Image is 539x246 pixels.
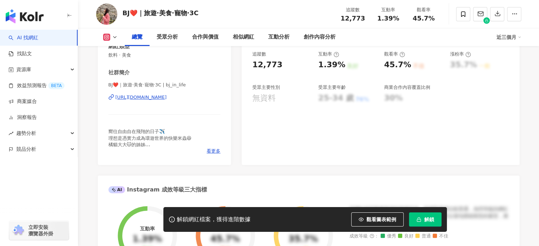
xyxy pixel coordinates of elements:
span: 資源庫 [16,62,31,78]
div: 社群簡介 [108,69,130,76]
button: 觀看圖表範例 [351,212,404,227]
div: 35.7% [288,234,318,244]
div: Instagram 成效等級三大指標 [108,186,207,194]
span: 解鎖 [424,217,434,222]
div: 成效等級 ： [349,234,509,239]
div: 追蹤數 [339,6,366,13]
a: 效益預測報告BETA [9,82,64,89]
span: 嚮往自由自在飛翔的日子✈️ 理想是憑實力成為環遊世界的快樂米蟲😆 橘貓大大🐱的姊姊 社畜人生的下班日常😚 💼上班拚 KPI，下班拚生活感📷 ✍️紀錄日常，慢速環遊世界進行中🌍 🎀日常/旅遊/美食... [108,129,219,179]
div: 受眾主要年齡 [318,84,346,91]
div: 近三個月 [496,32,521,43]
div: 45.7% [210,234,240,244]
div: 解鎖網紅檔案，獲得進階數據 [177,216,251,223]
img: chrome extension [11,225,25,236]
div: 1.39% [133,234,162,244]
div: 觀看率 [410,6,437,13]
div: 合作與價值 [192,33,219,41]
span: rise [9,131,13,136]
span: 觀看圖表範例 [366,217,396,222]
a: chrome extension立即安裝 瀏覽器外掛 [9,221,69,240]
a: [URL][DOMAIN_NAME] [108,94,221,101]
div: 12,773 [252,59,282,70]
div: 受眾主要性別 [252,84,280,91]
div: 互動率 [375,6,402,13]
div: 追蹤數 [252,51,266,57]
span: 優秀 [381,234,396,239]
span: 普通 [415,234,431,239]
span: 飲料 · 美食 [108,52,221,58]
div: 創作內容分析 [304,33,336,41]
div: 總覽 [132,33,142,41]
div: 受眾分析 [157,33,178,41]
div: 45.7% [384,59,411,70]
div: 互動分析 [268,33,290,41]
span: 1.39% [377,15,399,22]
div: 網紅類型 [108,43,130,50]
a: 商案媒合 [9,98,37,105]
div: BJ❤️｜旅遊·美食·寵物·3C [123,8,199,17]
div: 商業合作內容覆蓋比例 [384,84,430,91]
a: 洞察報告 [9,114,37,121]
div: 該網紅的互動率和漲粉率都不錯，唯獨觀看率比較普通，為同等級的網紅的中低等級，效果不一定會好，但仍然建議可以發包開箱類型的案型，應該會比較有成效！ [349,206,509,227]
span: 看更多 [207,148,220,154]
span: 競品分析 [16,141,36,157]
span: 不佳 [433,234,448,239]
div: 漲粉率 [450,51,471,57]
div: [URL][DOMAIN_NAME] [116,94,167,101]
button: 解鎖 [409,212,442,227]
div: AI [108,186,125,193]
span: 12,773 [341,15,365,22]
img: logo [6,9,44,23]
span: BJ❤️｜旅遊·美食·寵物·3C | bj_in_life [108,82,221,88]
img: KOL Avatar [96,4,117,25]
div: 1.39% [318,59,345,70]
span: 45.7% [412,15,434,22]
div: 無資料 [252,93,276,104]
div: 互動率 [318,51,339,57]
div: 觀看率 [384,51,405,57]
span: 立即安裝 瀏覽器外掛 [28,224,53,237]
span: 趨勢分析 [16,125,36,141]
a: searchAI 找網紅 [9,34,38,41]
div: 相似網紅 [233,33,254,41]
a: 找貼文 [9,50,32,57]
span: 良好 [398,234,414,239]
